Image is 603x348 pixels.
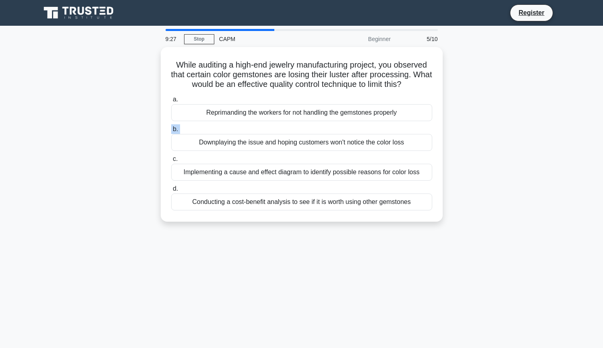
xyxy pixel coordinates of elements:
[396,31,443,47] div: 5/10
[184,34,214,44] a: Stop
[173,96,178,103] span: a.
[514,8,549,18] a: Register
[171,134,432,151] div: Downplaying the issue and hoping customers won't notice the color loss
[170,60,433,90] h5: While auditing a high-end jewelry manufacturing project, you observed that certain color gemstone...
[171,164,432,181] div: Implementing a cause and effect diagram to identify possible reasons for color loss
[173,126,178,132] span: b.
[325,31,396,47] div: Beginner
[171,104,432,121] div: Reprimanding the workers for not handling the gemstones properly
[161,31,184,47] div: 9:27
[173,185,178,192] span: d.
[214,31,325,47] div: CAPM
[171,194,432,210] div: Conducting a cost-benefit analysis to see if it is worth using other gemstones
[173,155,178,162] span: c.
